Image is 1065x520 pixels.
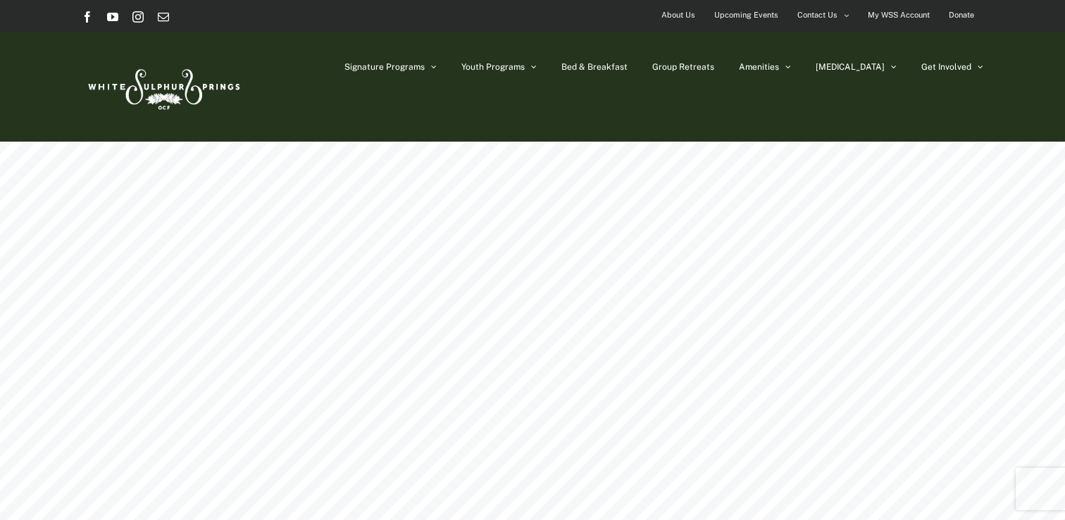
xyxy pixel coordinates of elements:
a: [MEDICAL_DATA] [816,32,897,102]
img: White Sulphur Springs Logo [82,54,244,120]
a: Group Retreats [652,32,714,102]
span: Contact Us [797,5,837,25]
span: Bed & Breakfast [561,63,628,71]
span: [MEDICAL_DATA] [816,63,885,71]
span: Youth Programs [461,63,525,71]
a: Bed & Breakfast [561,32,628,102]
span: My WSS Account [868,5,930,25]
a: Get Involved [921,32,983,102]
a: YouTube [107,11,118,23]
a: Youth Programs [461,32,537,102]
span: Get Involved [921,63,971,71]
a: Signature Programs [344,32,437,102]
span: Upcoming Events [714,5,778,25]
span: Donate [949,5,974,25]
span: Amenities [739,63,779,71]
span: Signature Programs [344,63,425,71]
a: Instagram [132,11,144,23]
span: About Us [661,5,695,25]
nav: Main Menu [344,32,983,102]
span: Group Retreats [652,63,714,71]
a: Amenities [739,32,791,102]
a: Facebook [82,11,93,23]
a: Email [158,11,169,23]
